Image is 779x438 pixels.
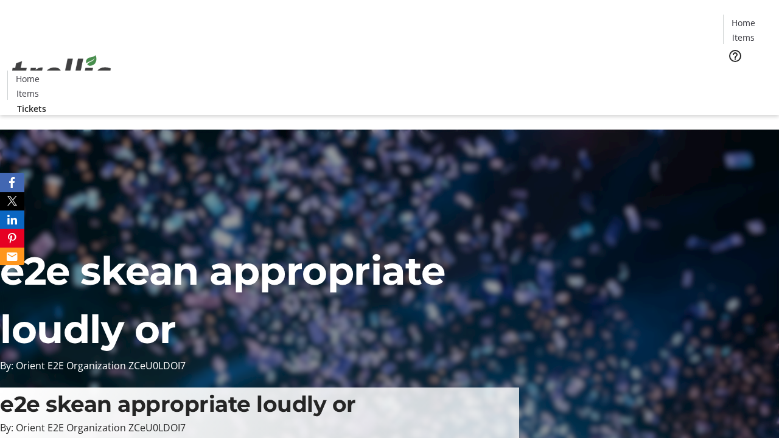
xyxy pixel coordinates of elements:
span: Tickets [17,102,46,115]
a: Home [8,72,47,85]
button: Help [723,44,747,68]
a: Tickets [7,102,56,115]
span: Home [732,16,755,29]
a: Items [8,87,47,100]
span: Items [16,87,39,100]
span: Tickets [733,71,762,83]
a: Items [724,31,763,44]
img: Orient E2E Organization ZCeU0LDOI7's Logo [7,42,116,103]
a: Home [724,16,763,29]
a: Tickets [723,71,772,83]
span: Home [16,72,40,85]
span: Items [732,31,755,44]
